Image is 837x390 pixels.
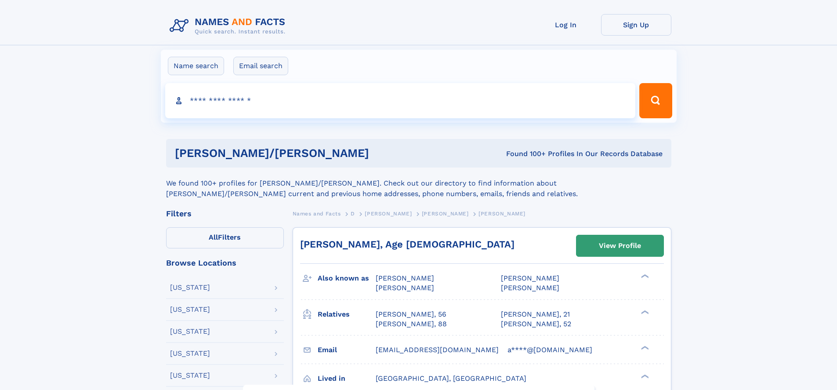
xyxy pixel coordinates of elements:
[376,284,434,292] span: [PERSON_NAME]
[438,149,663,159] div: Found 100+ Profiles In Our Records Database
[422,208,469,219] a: [PERSON_NAME]
[639,83,672,118] button: Search Button
[170,284,210,291] div: [US_STATE]
[170,328,210,335] div: [US_STATE]
[599,236,641,256] div: View Profile
[318,307,376,322] h3: Relatives
[501,284,559,292] span: [PERSON_NAME]
[233,57,288,75] label: Email search
[576,235,663,256] a: View Profile
[318,343,376,357] h3: Email
[166,227,284,248] label: Filters
[478,211,525,217] span: [PERSON_NAME]
[166,168,671,199] div: We found 100+ profiles for [PERSON_NAME]/[PERSON_NAME]. Check out our directory to find informati...
[166,259,284,267] div: Browse Locations
[175,148,438,159] h1: [PERSON_NAME]/[PERSON_NAME]
[422,211,469,217] span: [PERSON_NAME]
[166,210,284,218] div: Filters
[501,319,571,329] a: [PERSON_NAME], 52
[166,14,293,38] img: Logo Names and Facts
[376,374,526,383] span: [GEOGRAPHIC_DATA], [GEOGRAPHIC_DATA]
[376,319,447,329] a: [PERSON_NAME], 88
[365,208,412,219] a: [PERSON_NAME]
[531,14,601,36] a: Log In
[318,371,376,386] h3: Lived in
[165,83,636,118] input: search input
[351,208,355,219] a: D
[376,274,434,282] span: [PERSON_NAME]
[168,57,224,75] label: Name search
[170,306,210,313] div: [US_STATE]
[601,14,671,36] a: Sign Up
[639,309,649,315] div: ❯
[170,350,210,357] div: [US_STATE]
[170,372,210,379] div: [US_STATE]
[639,273,649,279] div: ❯
[501,274,559,282] span: [PERSON_NAME]
[209,233,218,241] span: All
[351,211,355,217] span: D
[376,310,446,319] a: [PERSON_NAME], 56
[501,310,570,319] a: [PERSON_NAME], 21
[300,239,515,250] a: [PERSON_NAME], Age [DEMOGRAPHIC_DATA]
[293,208,341,219] a: Names and Facts
[318,271,376,286] h3: Also known as
[639,345,649,350] div: ❯
[376,346,499,354] span: [EMAIL_ADDRESS][DOMAIN_NAME]
[639,373,649,379] div: ❯
[365,211,412,217] span: [PERSON_NAME]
